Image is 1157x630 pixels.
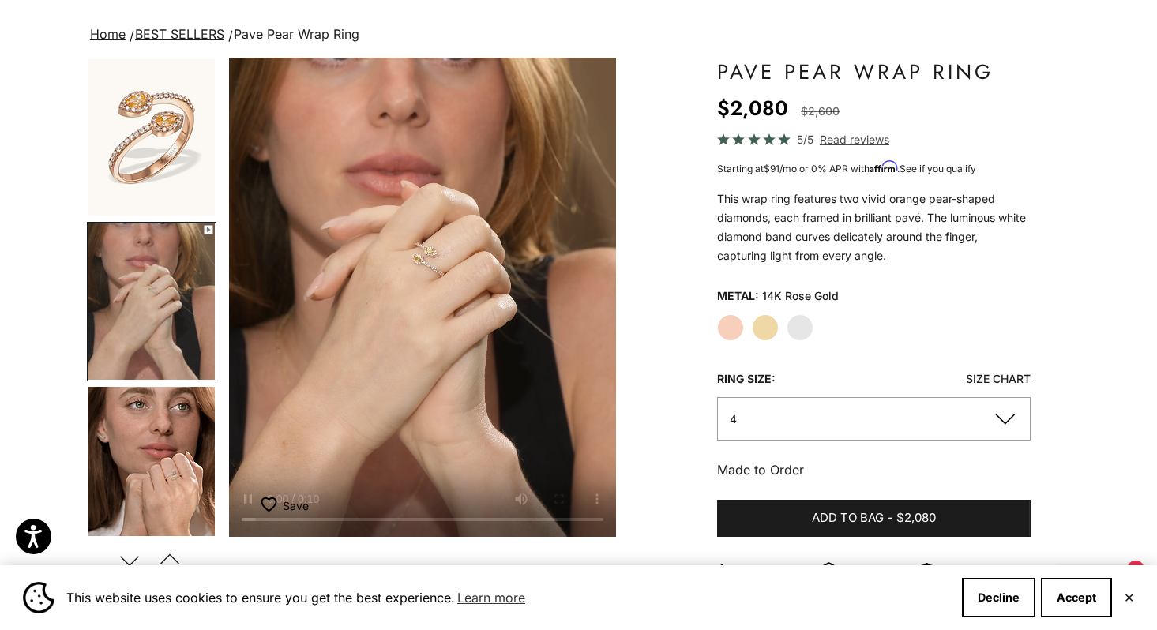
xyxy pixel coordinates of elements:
[66,586,949,609] span: This website uses cookies to ensure you get the best experience.
[87,222,216,381] button: Go to item 4
[455,586,528,609] a: Learn more
[90,26,126,42] a: Home
[717,163,976,174] span: Starting at /mo or 0% APR with .
[87,58,216,217] button: Go to item 3
[730,412,737,426] span: 4
[261,497,283,512] img: wishlist
[717,58,1031,86] h1: Pave Pear Wrap Ring
[229,58,616,537] div: Item 4 of 15
[234,26,359,42] span: Pave Pear Wrap Ring
[88,387,215,543] img: #YellowGold #WhiteGold #RoseGold
[1041,578,1112,617] button: Accept
[717,367,776,391] legend: Ring size:
[870,161,897,173] span: Affirm
[966,372,1031,385] a: Size Chart
[87,385,216,545] button: Go to item 5
[820,130,889,148] span: Read reviews
[717,130,1031,148] a: 5/5 Read reviews
[717,189,1031,265] p: This wrap ring features two vivid orange pear-shaped diamonds, each framed in brilliant pavé. The...
[941,563,1031,579] p: 180 Days Warranty
[764,163,779,174] span: $91
[896,508,936,528] span: $2,080
[88,59,215,216] img: #RoseGold
[762,284,839,308] variant-option-value: 14K Rose Gold
[717,92,788,124] sale-price: $2,080
[797,130,813,148] span: 5/5
[87,24,1070,46] nav: breadcrumbs
[88,223,215,380] img: #YellowGold #WhiteGold #RoseGold
[812,508,884,528] span: Add to bag
[900,163,976,174] a: See if you qualify - Learn more about Affirm Financing (opens in modal)
[717,459,1031,480] p: Made to Order
[717,500,1031,538] button: Add to bag-$2,080
[717,284,759,308] legend: Metal:
[737,563,811,579] p: 30 Days Return
[839,563,906,579] p: Free Shipping
[962,578,1035,617] button: Decline
[1124,593,1134,602] button: Close
[801,102,840,121] compare-at-price: $2,600
[261,489,309,521] button: Add to Wishlist
[717,397,1031,441] button: 4
[229,58,616,537] video: #YellowGold #WhiteGold #RoseGold
[135,26,224,42] a: BEST SELLERS
[23,582,54,613] img: Cookie banner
